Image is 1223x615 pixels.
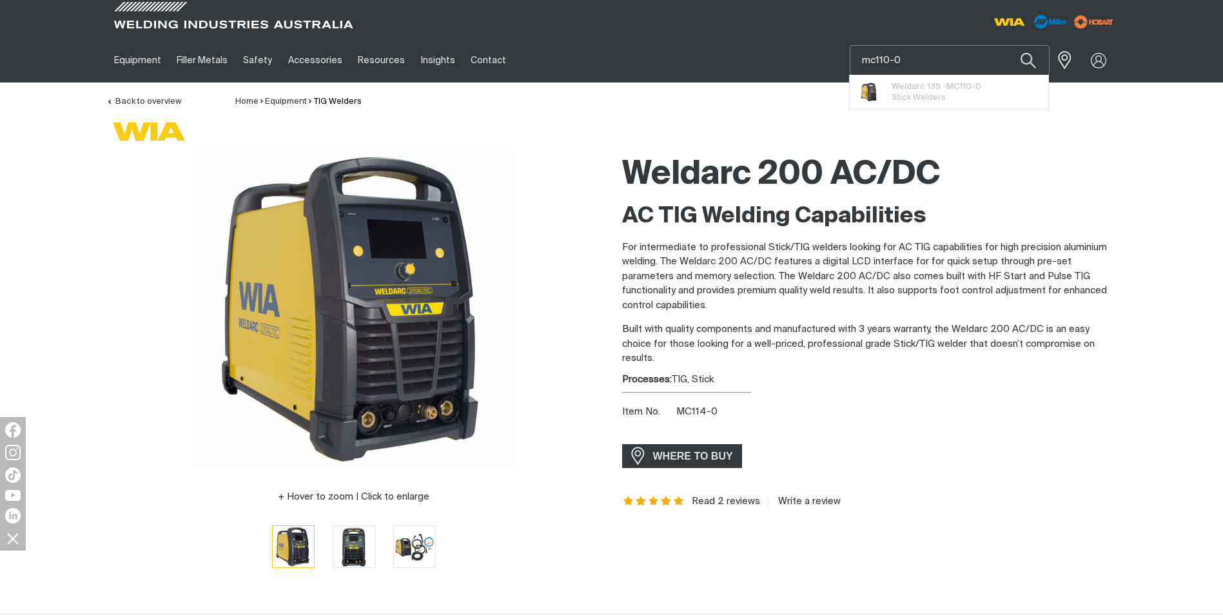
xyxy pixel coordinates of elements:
[272,525,315,568] button: Go to slide 1
[169,38,235,83] a: Filler Metals
[235,38,280,83] a: Safety
[1006,45,1050,75] button: Search products
[280,38,350,83] a: Accessories
[645,446,741,467] span: WHERE TO BUY
[622,497,685,506] span: Rating: 5
[622,322,1117,366] p: Built with quality components and manufactured with 3 years warranty, the Weldarc 200 AC/DC is an...
[2,527,24,549] img: hide socials
[193,148,515,470] img: Weldarc 200 AC/DC
[273,526,314,567] img: Weldarc 200 AC/DC
[850,75,1048,109] ul: Suggestions
[314,97,362,106] a: TIG Welders
[768,496,841,507] a: Write a review
[5,490,21,501] img: YouTube
[1070,12,1117,32] img: miller
[622,373,1117,387] div: TIG, Stick
[892,93,946,102] span: Stick Welders
[692,496,760,507] a: Read 2 reviews
[622,375,672,384] strong: Processes:
[350,38,413,83] a: Resources
[235,95,362,108] nav: Breadcrumb
[622,240,1117,313] p: For intermediate to professional Stick/TIG welders looking for AC TIG capabilities for high preci...
[850,46,1049,75] input: Product name or item number...
[622,154,1117,196] h1: Weldarc 200 AC/DC
[463,38,514,83] a: Contact
[106,38,169,83] a: Equipment
[265,97,307,106] a: Equipment
[5,467,21,483] img: TikTok
[946,83,981,91] span: MC110-0
[622,202,1117,231] h2: AC TIG Welding Capabilities
[270,489,437,505] button: Hover to zoom | Click to enlarge
[393,525,436,568] button: Go to slide 3
[5,508,21,523] img: LinkedIn
[333,526,375,567] img: Weldarc 200 AC/DC
[892,81,981,92] span: Weldarc 135 -
[394,526,435,567] img: Weldarc 200 AC/DC
[5,422,21,438] img: Facebook
[622,444,743,468] a: WHERE TO BUY
[676,407,718,416] span: MC114-0
[333,525,375,568] button: Go to slide 2
[106,38,865,83] nav: Main
[106,97,181,106] a: Back to overview
[622,405,674,420] span: Item No.
[5,445,21,460] img: Instagram
[413,38,462,83] a: Insights
[235,97,259,106] a: Home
